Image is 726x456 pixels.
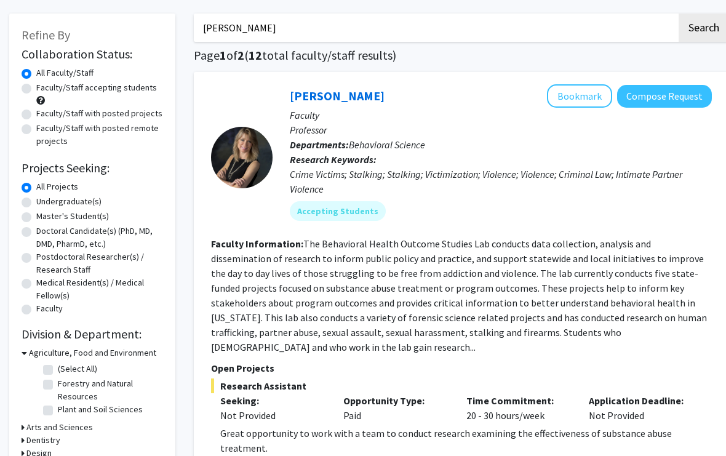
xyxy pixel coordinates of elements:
label: Doctoral Candidate(s) (PhD, MD, DMD, PharmD, etc.) [36,225,163,250]
label: Postdoctoral Researcher(s) / Research Staff [36,250,163,276]
span: Behavioral Science [349,138,425,151]
label: Faculty [36,302,63,315]
label: Master's Student(s) [36,210,109,223]
h2: Projects Seeking: [22,161,163,175]
label: Forestry and Natural Resources [58,377,160,403]
iframe: Chat [9,401,52,447]
label: All Projects [36,180,78,193]
span: 12 [249,47,262,63]
p: Time Commitment: [466,393,571,408]
label: Faculty/Staff with posted projects [36,107,162,120]
label: Faculty/Staff with posted remote projects [36,122,163,148]
button: Compose Request to TK Logan [617,85,712,108]
b: Research Keywords: [290,153,377,166]
p: Opportunity Type: [343,393,448,408]
p: Seeking: [220,393,325,408]
p: Professor [290,122,712,137]
div: Crime Victims; Stalking; Stalking; Victimization; Violence; Violence; Criminal Law; Intimate Part... [290,167,712,196]
label: Faculty/Staff accepting students [36,81,157,94]
mat-chip: Accepting Students [290,201,386,221]
a: [PERSON_NAME] [290,88,385,103]
p: Application Deadline: [589,393,693,408]
label: Undergraduate(s) [36,195,102,208]
span: Great opportunity to work with a team to conduct research examining the effectiveness of substanc... [220,427,672,454]
span: Refine By [22,27,70,42]
b: Faculty Information: [211,238,303,250]
span: Research Assistant [211,378,712,393]
fg-read-more: The Behavioral Health Outcome Studies Lab conducts data collection, analysis and dissemination of... [211,238,707,353]
div: Not Provided [220,408,325,423]
b: Departments: [290,138,349,151]
label: All Faculty/Staff [36,66,94,79]
span: 2 [237,47,244,63]
div: Paid [334,393,457,423]
h3: Agriculture, Food and Environment [29,346,156,359]
p: Open Projects [211,361,712,375]
div: 20 - 30 hours/week [457,393,580,423]
button: Add TK Logan to Bookmarks [547,84,612,108]
h3: Arts and Sciences [26,421,93,434]
div: Not Provided [580,393,703,423]
h2: Collaboration Status: [22,47,163,62]
p: Faculty [290,108,712,122]
span: 1 [220,47,226,63]
h2: Division & Department: [22,327,163,342]
label: Plant and Soil Sciences [58,403,143,416]
label: (Select All) [58,362,97,375]
label: Medical Resident(s) / Medical Fellow(s) [36,276,163,302]
input: Search Keywords [194,14,677,42]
